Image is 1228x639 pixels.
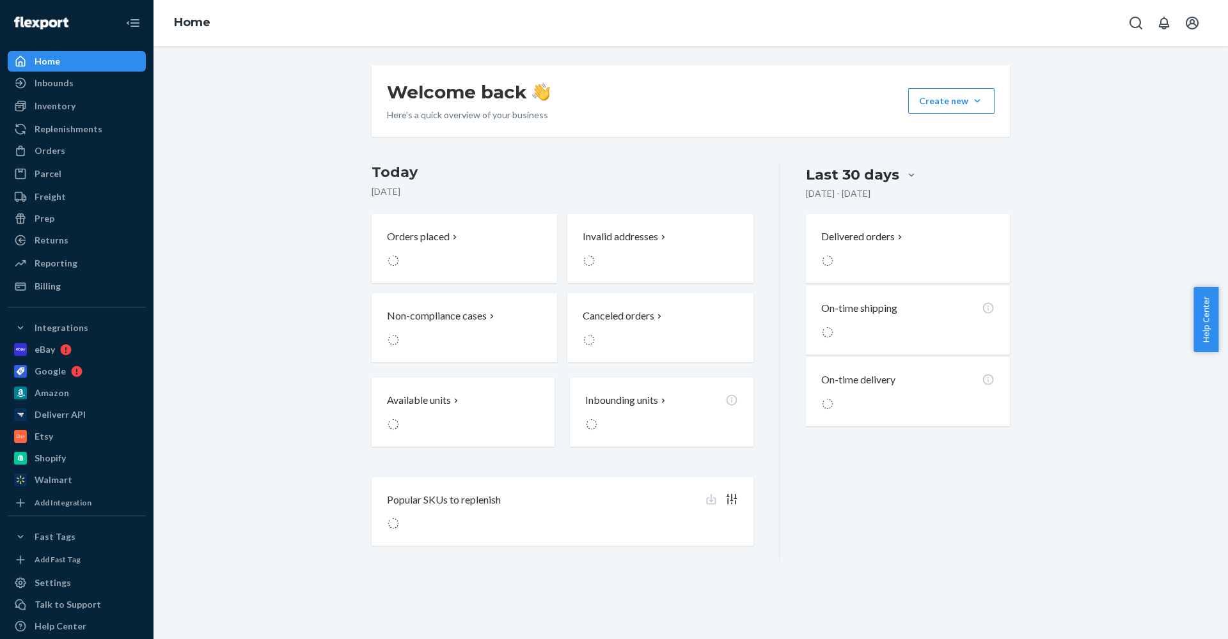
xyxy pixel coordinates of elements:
[567,214,753,283] button: Invalid addresses
[120,10,146,36] button: Close Navigation
[35,280,61,293] div: Billing
[8,448,146,468] a: Shopify
[372,214,557,283] button: Orders placed
[8,495,146,511] a: Add Integration
[806,165,899,185] div: Last 30 days
[1193,287,1218,352] button: Help Center
[372,378,555,447] button: Available units
[372,293,557,362] button: Non-compliance cases
[372,185,753,198] p: [DATE]
[8,119,146,139] a: Replenishments
[387,81,550,104] h1: Welcome back
[35,212,54,225] div: Prep
[35,430,53,443] div: Etsy
[35,234,68,247] div: Returns
[35,257,77,270] div: Reporting
[35,365,66,378] div: Google
[806,187,870,200] p: [DATE] - [DATE]
[35,530,75,543] div: Fast Tags
[8,253,146,273] a: Reporting
[8,594,146,615] a: Talk to Support
[8,552,146,567] a: Add Fast Tag
[8,318,146,338] button: Integrations
[174,15,210,29] a: Home
[35,598,101,611] div: Talk to Support
[387,393,451,408] p: Available units
[35,576,71,589] div: Settings
[35,77,74,89] div: Inbounds
[567,293,753,362] button: Canceled orders
[8,470,146,490] a: Walmart
[8,339,146,360] a: eBay
[1123,10,1149,36] button: Open Search Box
[8,276,146,296] a: Billing
[8,361,146,381] a: Google
[8,426,146,447] a: Etsy
[570,378,753,447] button: Inbounding units
[35,620,86,633] div: Help Center
[532,83,550,101] img: hand-wave emoji
[35,408,86,421] div: Deliverr API
[908,88,995,114] button: Create new
[35,321,88,334] div: Integrations
[1151,10,1177,36] button: Open notifications
[821,229,905,244] button: Delivered orders
[585,393,658,408] p: Inbounding units
[8,96,146,116] a: Inventory
[35,123,102,135] div: Replenishments
[8,616,146,636] a: Help Center
[35,497,91,508] div: Add Integration
[387,109,550,121] p: Here’s a quick overview of your business
[35,144,65,157] div: Orders
[35,100,75,112] div: Inventory
[821,373,895,387] p: On-time delivery
[14,17,68,29] img: Flexport logo
[35,343,55,356] div: eBay
[8,527,146,547] button: Fast Tags
[583,229,658,244] p: Invalid addresses
[8,383,146,403] a: Amazon
[8,187,146,207] a: Freight
[35,554,81,565] div: Add Fast Tag
[35,473,72,486] div: Walmart
[8,208,146,229] a: Prep
[387,309,487,323] p: Non-compliance cases
[8,573,146,593] a: Settings
[8,404,146,425] a: Deliverr API
[8,51,146,72] a: Home
[164,4,221,42] ol: breadcrumbs
[35,55,60,68] div: Home
[8,141,146,161] a: Orders
[8,73,146,93] a: Inbounds
[387,493,501,507] p: Popular SKUs to replenish
[8,164,146,184] a: Parcel
[8,230,146,250] a: Returns
[583,309,654,323] p: Canceled orders
[1179,10,1205,36] button: Open account menu
[35,190,66,203] div: Freight
[35,452,66,465] div: Shopify
[35,167,61,180] div: Parcel
[372,162,753,183] h3: Today
[387,229,450,244] p: Orders placed
[821,301,897,316] p: On-time shipping
[35,387,69,399] div: Amazon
